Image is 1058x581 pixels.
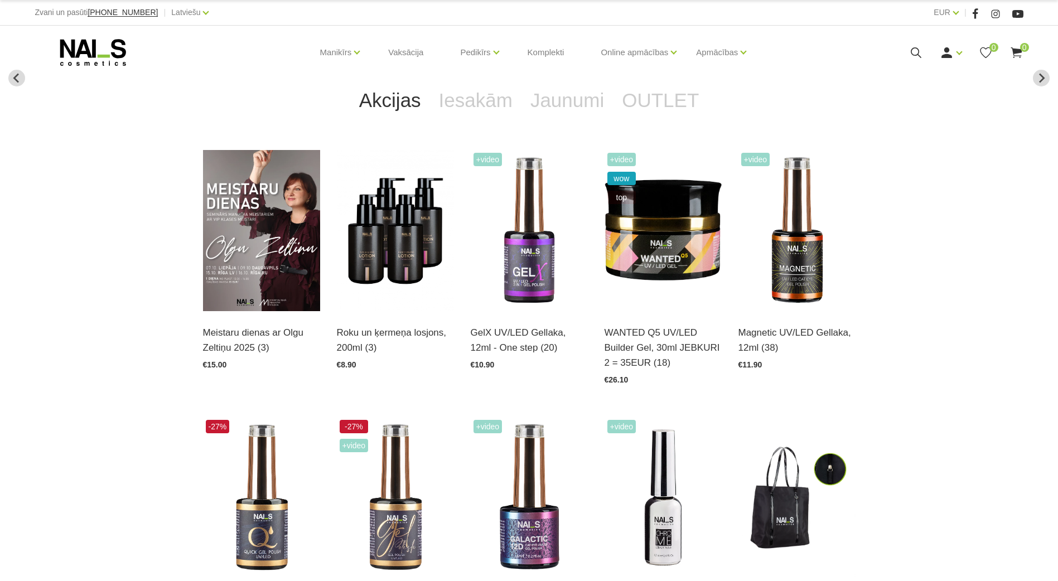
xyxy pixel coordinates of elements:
span: wow [607,172,636,185]
a: Apmācības [696,30,738,75]
img: Gels WANTED NAILS cosmetics tehniķu komanda ir radījusi gelu, kas ilgi jau ir katra meistara mekl... [605,150,722,311]
a: Meistaru dienas ar Olgu Zeltiņu 2025 (3) [203,325,320,355]
span: €8.90 [337,360,356,369]
img: Ilgnoturīga gellaka, kas sastāv no metāla mikrodaļiņām, kuras īpaša magnēta ietekmē var pārvērst ... [738,150,856,311]
a: Akcijas [350,78,430,123]
img: Ātri, ērti un vienkārši!Intensīvi pigmentēta gellaka, kas perfekti klājas arī vienā slānī, tādā v... [203,417,320,578]
img: BAROJOŠS roku un ķermeņa LOSJONSBALI COCONUT barojošs roku un ķermeņa losjons paredzēts jebkura t... [337,150,454,311]
a: Komplekti [519,26,573,79]
a: 0 [1009,46,1023,60]
span: €10.90 [471,360,495,369]
a: Magnetic UV/LED Gellaka, 12ml (38) [738,325,856,355]
span: +Video [607,153,636,166]
a: 0 [979,46,993,60]
a: OUTLET [613,78,708,123]
span: +Video [741,153,770,166]
a: Roku un ķermeņa losjons, 200ml (3) [337,325,454,355]
img: Ērta, eleganta, izturīga soma ar NAI_S cosmetics logo.Izmērs: 38 x 46 x 14 cm... [738,417,856,578]
a: Manikīrs [320,30,352,75]
a: WANTED Q5 UV/LED Builder Gel, 30ml JEBKURI 2 = 35EUR (18) [605,325,722,371]
img: Ilgnoturīga, intensīvi pigmentēta gellaka. Viegli klājas, lieliski žūst, nesaraujas, neatkāpjas n... [337,417,454,578]
img: Trīs vienā - bāze, tonis, tops (trausliem nagiem vēlams papildus lietot bāzi). Ilgnoturīga un int... [471,150,588,311]
span: top [607,191,636,204]
a: GelX UV/LED Gellaka, 12ml - One step (20) [471,325,588,355]
a: [PHONE_NUMBER] [88,8,158,17]
a: Online apmācības [601,30,668,75]
a: Jaunumi [521,78,613,123]
span: €26.10 [605,375,629,384]
span: -27% [206,420,230,433]
img: Paredzēta hromēta jeb spoguļspīduma efekta veidošanai uz pilnas naga plātnes vai atsevišķiem diza... [605,417,722,578]
span: +Video [474,153,503,166]
a: EUR [934,6,950,19]
span: -27% [340,420,369,433]
a: Iesakām [430,78,521,123]
span: | [964,6,967,20]
div: Zvani un pasūti [35,6,158,20]
span: | [163,6,166,20]
a: Vaksācija [379,26,432,79]
span: +Video [607,420,636,433]
img: ✨ Meistaru dienas ar Olgu Zeltiņu 2025 ✨RUDENS / Seminārs manikīra meistariemLiepāja – 7. okt., v... [203,150,320,311]
span: 0 [1020,43,1029,52]
span: €11.90 [738,360,762,369]
span: 0 [989,43,998,52]
a: Latviešu [171,6,200,19]
a: Pedikīrs [460,30,490,75]
img: Daudzdimensionāla magnētiskā gellaka, kas satur smalkas, atstarojošas hroma daļiņas. Ar īpaša mag... [471,417,588,578]
span: €15.00 [203,360,227,369]
span: +Video [340,439,369,452]
span: +Video [474,420,503,433]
